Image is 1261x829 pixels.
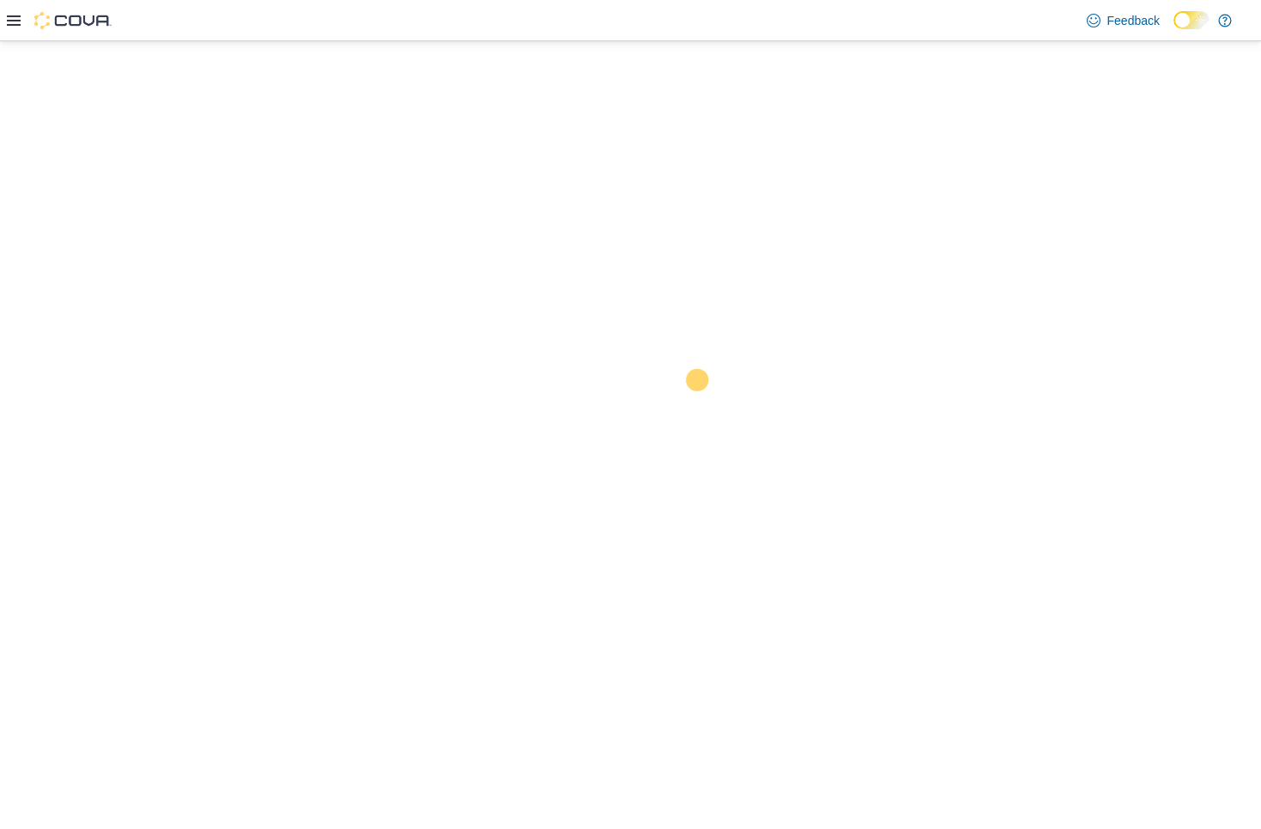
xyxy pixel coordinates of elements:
span: Feedback [1107,12,1160,29]
input: Dark Mode [1173,11,1209,29]
img: Cova [34,12,112,29]
a: Feedback [1080,3,1167,38]
img: cova-loader [631,356,760,485]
